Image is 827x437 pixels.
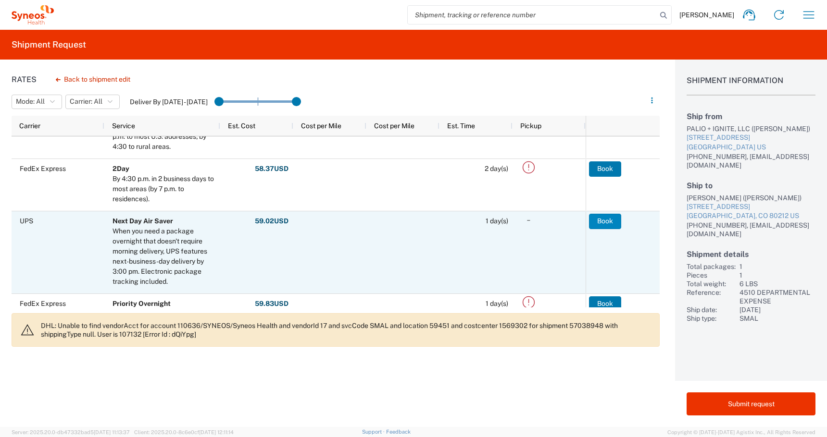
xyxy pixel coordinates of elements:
[447,122,475,130] span: Est. Time
[739,305,815,314] div: [DATE]
[687,305,736,314] div: Ship date:
[687,181,815,190] h2: Ship to
[48,71,138,88] button: Back to shipment edit
[739,279,815,288] div: 6 LBS
[667,428,815,437] span: Copyright © [DATE]-[DATE] Agistix Inc., All Rights Reserved
[520,122,541,130] span: Pickup
[130,97,208,106] label: Deliver By [DATE] - [DATE]
[113,300,171,307] b: Priority Overnight
[687,202,815,221] a: [STREET_ADDRESS][GEOGRAPHIC_DATA], CO 80212 US
[301,122,341,130] span: Cost per Mile
[20,300,66,307] span: FedEx Express
[113,165,129,172] b: 2Day
[16,97,45,106] span: Mode: All
[41,321,652,339] p: DHL: Unable to find vendorAcct for account 110636/SYNEOS/Syneos Health and vendorId 17 and svcCod...
[589,161,621,177] button: Book
[687,133,815,143] div: [STREET_ADDRESS]
[113,121,216,152] div: Next-business-day delivery by 3 p.m. to most U.S. addresses; by 4:30 to rural areas.
[386,429,411,435] a: Feedback
[112,122,135,130] span: Service
[255,164,288,173] strong: 58.37 USD
[687,112,815,121] h2: Ship from
[134,429,234,435] span: Client: 2025.20.0-8c6e0cf
[70,97,102,106] span: Carrier: All
[113,226,216,287] div: When you need a package overnight that doesn't require morning delivery, UPS features next-busine...
[254,161,289,177] button: 58.37USD
[687,271,736,279] div: Pieces
[20,165,66,172] span: FedEx Express
[739,271,815,279] div: 1
[589,296,621,312] button: Book
[687,76,815,96] h1: Shipment Information
[12,75,37,84] h1: Rates
[589,214,621,229] button: Book
[485,165,508,172] span: 2 day(s)
[687,314,736,323] div: Ship type:
[254,296,289,312] button: 59.83USD
[687,133,815,152] a: [STREET_ADDRESS][GEOGRAPHIC_DATA] US
[687,262,736,271] div: Total packages:
[687,124,815,133] div: PALIO + IGNITE, LLC ([PERSON_NAME])
[687,279,736,288] div: Total weight:
[486,300,508,307] span: 1 day(s)
[113,174,216,204] div: By 4:30 p.m. in 2 business days to most areas (by 7 p.m. to residences).
[687,202,815,212] div: [STREET_ADDRESS]
[679,11,734,19] span: [PERSON_NAME]
[65,95,120,109] button: Carrier: All
[12,429,130,435] span: Server: 2025.20.0-db47332bad5
[739,288,815,305] div: 4510 DEPARTMENTAL EXPENSE
[20,217,33,225] span: UPS
[739,314,815,323] div: SMAL
[12,95,62,109] button: Mode: All
[94,429,130,435] span: [DATE] 11:13:37
[687,152,815,170] div: [PHONE_NUMBER], [EMAIL_ADDRESS][DOMAIN_NAME]
[687,194,815,202] div: [PERSON_NAME] ([PERSON_NAME])
[739,262,815,271] div: 1
[687,143,815,152] div: [GEOGRAPHIC_DATA] US
[374,122,414,130] span: Cost per Mile
[687,250,815,259] h2: Shipment details
[687,211,815,221] div: [GEOGRAPHIC_DATA], CO 80212 US
[113,217,173,225] b: Next Day Air Saver
[362,429,386,435] a: Support
[12,39,86,50] h2: Shipment Request
[19,122,40,130] span: Carrier
[408,6,657,24] input: Shipment, tracking or reference number
[228,122,255,130] span: Est. Cost
[199,429,234,435] span: [DATE] 12:11:14
[687,221,815,238] div: [PHONE_NUMBER], [EMAIL_ADDRESS][DOMAIN_NAME]
[687,392,815,415] button: Submit request
[486,217,508,225] span: 1 day(s)
[255,299,288,308] strong: 59.83 USD
[254,214,289,229] button: 59.02USD
[255,217,288,226] strong: 59.02 USD
[687,288,736,305] div: Reference:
